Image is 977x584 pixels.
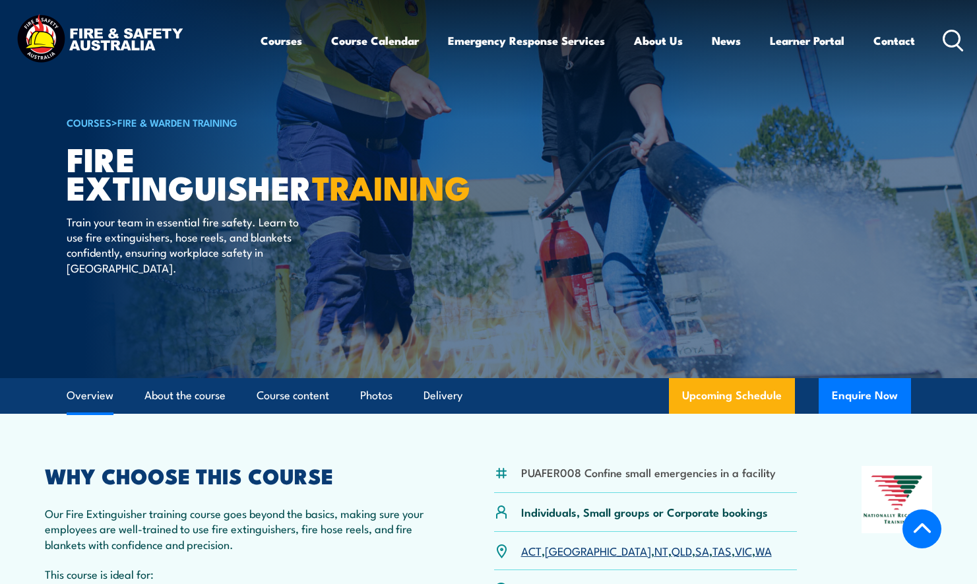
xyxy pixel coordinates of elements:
[654,542,668,558] a: NT
[331,23,419,58] a: Course Calendar
[862,466,933,533] img: Nationally Recognised Training logo.
[45,505,430,552] p: Our Fire Extinguisher training course goes beyond the basics, making sure your employees are well...
[770,23,844,58] a: Learner Portal
[735,542,752,558] a: VIC
[712,23,741,58] a: News
[312,161,470,212] strong: TRAINING
[672,542,692,558] a: QLD
[144,378,226,413] a: About the course
[819,378,911,414] button: Enquire Now
[67,378,113,413] a: Overview
[712,542,732,558] a: TAS
[424,378,462,413] a: Delivery
[67,114,393,130] h6: >
[67,115,111,129] a: COURSES
[521,543,772,558] p: , , , , , , ,
[521,504,768,519] p: Individuals, Small groups or Corporate bookings
[257,378,329,413] a: Course content
[45,466,430,484] h2: WHY CHOOSE THIS COURSE
[261,23,302,58] a: Courses
[521,465,776,480] li: PUAFER008 Confine small emergencies in a facility
[45,566,430,581] p: This course is ideal for:
[669,378,795,414] a: Upcoming Schedule
[545,542,651,558] a: [GEOGRAPHIC_DATA]
[634,23,683,58] a: About Us
[755,542,772,558] a: WA
[360,378,393,413] a: Photos
[67,144,393,201] h1: Fire Extinguisher
[521,542,542,558] a: ACT
[448,23,605,58] a: Emergency Response Services
[873,23,915,58] a: Contact
[695,542,709,558] a: SA
[117,115,237,129] a: Fire & Warden Training
[67,214,307,276] p: Train your team in essential fire safety. Learn to use fire extinguishers, hose reels, and blanke...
